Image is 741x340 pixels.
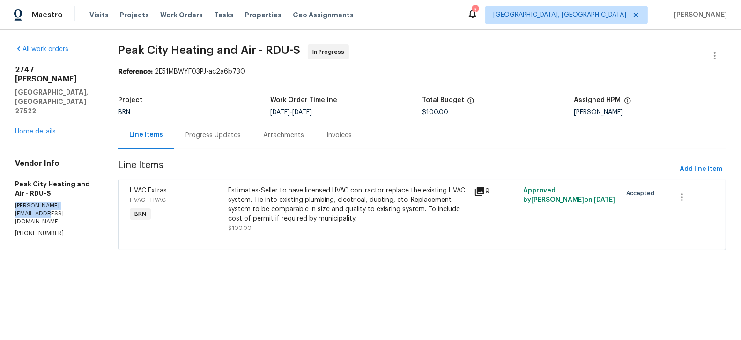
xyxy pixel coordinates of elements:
[626,189,658,198] span: Accepted
[15,65,96,84] h2: 2747 [PERSON_NAME]
[15,179,96,198] h5: Peak City Heating and Air - RDU-S
[293,10,354,20] span: Geo Assignments
[214,12,234,18] span: Tasks
[263,131,304,140] div: Attachments
[118,44,300,56] span: Peak City Heating and Air - RDU-S
[185,131,241,140] div: Progress Updates
[326,131,352,140] div: Invoices
[129,130,163,140] div: Line Items
[680,163,722,175] span: Add line item
[15,46,68,52] a: All work orders
[574,109,726,116] div: [PERSON_NAME]
[120,10,149,20] span: Projects
[32,10,63,20] span: Maestro
[670,10,727,20] span: [PERSON_NAME]
[131,209,150,219] span: BRN
[15,159,96,168] h4: Vendor Info
[228,186,468,223] div: Estimates-Seller to have licensed HVAC contractor replace the existing HVAC system. Tie into exis...
[118,97,142,103] h5: Project
[523,187,615,203] span: Approved by [PERSON_NAME] on
[467,97,474,109] span: The total cost of line items that have been proposed by Opendoor. This sum includes line items th...
[270,109,290,116] span: [DATE]
[270,97,337,103] h5: Work Order Timeline
[89,10,109,20] span: Visits
[422,97,464,103] h5: Total Budget
[160,10,203,20] span: Work Orders
[118,109,130,116] span: BRN
[422,109,448,116] span: $100.00
[594,197,615,203] span: [DATE]
[118,68,153,75] b: Reference:
[493,10,626,20] span: [GEOGRAPHIC_DATA], [GEOGRAPHIC_DATA]
[130,187,167,194] span: HVAC Extras
[228,225,252,231] span: $100.00
[15,202,96,226] p: [PERSON_NAME][EMAIL_ADDRESS][DOMAIN_NAME]
[15,128,56,135] a: Home details
[312,47,348,57] span: In Progress
[130,197,166,203] span: HVAC - HVAC
[15,88,96,116] h5: [GEOGRAPHIC_DATA], [GEOGRAPHIC_DATA] 27522
[15,229,96,237] p: [PHONE_NUMBER]
[472,6,478,15] div: 3
[118,67,726,76] div: 2E51MBWYF03PJ-ac2a6b730
[574,97,621,103] h5: Assigned HPM
[245,10,282,20] span: Properties
[676,161,726,178] button: Add line item
[270,109,312,116] span: -
[624,97,631,109] span: The hpm assigned to this work order.
[474,186,518,197] div: 9
[118,161,676,178] span: Line Items
[292,109,312,116] span: [DATE]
